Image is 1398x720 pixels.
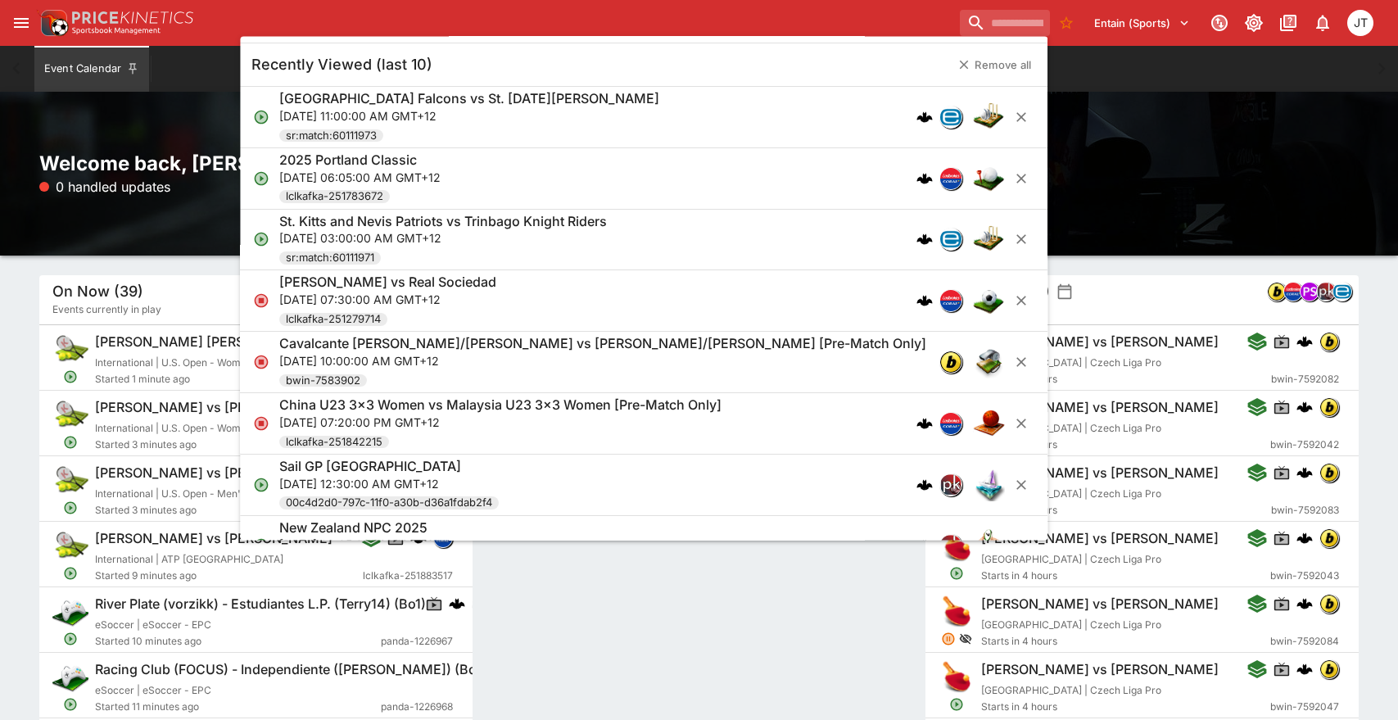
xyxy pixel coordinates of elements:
[95,399,333,416] h6: [PERSON_NAME] vs [PERSON_NAME]
[1084,10,1200,36] button: Select Tenant
[95,618,211,631] span: eSoccer | eSoccer - EPC
[279,90,659,107] h6: [GEOGRAPHIC_DATA] Falcons vs St. [DATE][PERSON_NAME]
[981,422,1161,434] span: [GEOGRAPHIC_DATA] | Czech Liga Pro
[1283,282,1303,301] div: lclkafka
[95,333,501,351] h6: [PERSON_NAME] [PERSON_NAME] vs Tiantsoa [PERSON_NAME]
[72,27,161,34] img: Sportsbook Management
[1320,595,1338,613] img: bwin.png
[1205,8,1234,38] button: Connected to PK
[279,292,496,309] p: [DATE] 07:30:00 AM GMT+12
[972,285,1005,318] img: soccer.png
[279,475,499,492] p: [DATE] 12:30:00 AM GMT+12
[1319,659,1339,679] div: bwin
[916,293,933,310] img: logo-cerberus.svg
[1271,371,1339,387] span: bwin-7592082
[1284,283,1302,301] img: lclkafka.png
[949,52,1042,78] button: Remove all
[279,230,607,247] p: [DATE] 03:00:00 AM GMT+12
[916,170,933,187] img: logo-cerberus.svg
[95,633,381,650] span: Started 10 minutes ago
[63,697,78,712] svg: Open
[1270,568,1339,584] span: bwin-7592043
[95,595,426,613] h6: River Plate (vorzikk) - Estudiantes L.P. (Terry14) (Bo1)
[940,352,961,374] img: bwin.png
[279,107,659,125] p: [DATE] 11:00:00 AM GMT+12
[1270,633,1339,650] span: bwin-7592084
[1296,333,1313,350] div: cerberus
[52,659,88,695] img: esports.png
[1319,528,1339,548] div: bwin
[1319,594,1339,614] div: bwin
[1300,282,1319,301] div: pandascore
[981,464,1219,482] h6: [PERSON_NAME] vs [PERSON_NAME]
[279,128,383,144] span: sr:match:60111973
[1319,463,1339,482] div: bwin
[95,502,363,518] span: Started 3 minutes ago
[95,356,310,369] span: International | U.S. Open - Women's Qualifying
[1320,529,1338,547] img: bwin.png
[279,396,722,414] h6: China U23 3x3 Women vs Malaysia U23 3x3 Women [Pre-Match Only]
[279,373,367,389] span: bwin-7583902
[253,355,269,371] svg: Closed
[1268,283,1286,301] img: bwin.png
[981,487,1161,500] span: [GEOGRAPHIC_DATA] | Czech Liga Pro
[1308,8,1337,38] button: Notifications
[939,229,962,251] div: betradar
[940,168,961,189] img: lclkafka.png
[253,170,269,187] svg: Open
[1056,283,1073,300] button: settings
[981,356,1161,369] span: [GEOGRAPHIC_DATA] | Czech Liga Pro
[916,538,933,555] img: logo-cerberus.svg
[1239,8,1269,38] button: Toggle light/dark mode
[940,474,961,496] img: pricekinetics.png
[52,528,88,564] img: tennis.png
[363,568,453,584] span: lclkafka-251883517
[941,632,956,646] svg: Suspended
[981,553,1161,565] span: [GEOGRAPHIC_DATA] | Czech Liga Pro
[972,346,1005,379] img: other.png
[7,8,36,38] button: open drawer
[63,500,78,515] svg: Open
[939,412,962,435] div: lclkafka
[279,458,461,475] h6: Sail GP [GEOGRAPHIC_DATA]
[949,566,964,581] svg: Open
[52,301,161,318] span: Events currently in play
[981,618,1161,631] span: [GEOGRAPHIC_DATA] | Czech Liga Pro
[1320,333,1338,351] img: bwin.png
[279,189,390,206] span: lclkafka-251783672
[381,699,453,715] span: panda-1226968
[279,496,499,512] span: 00c4d2d0-797c-11f0-a30b-d36a1fdab2f4
[939,351,962,374] div: bwin
[1271,502,1339,518] span: bwin-7592083
[939,167,962,190] div: lclkafka
[1296,595,1313,612] div: cerberus
[1320,660,1338,678] img: bwin.png
[95,371,361,387] span: Started 1 minute ago
[279,352,926,369] p: [DATE] 10:00:00 AM GMT+12
[981,530,1219,547] h6: [PERSON_NAME] vs [PERSON_NAME]
[95,699,381,715] span: Started 11 minutes ago
[472,594,491,614] div: pandascore
[1267,282,1287,301] div: bwin
[253,415,269,432] svg: Closed
[972,101,1005,134] img: cricket.png
[63,632,78,646] svg: Open
[939,473,962,496] div: pricekinetics
[939,528,975,564] img: table_tennis.png
[63,435,78,450] svg: Open
[1296,399,1313,415] div: cerberus
[63,566,78,581] svg: Open
[981,502,1271,518] span: Starts in 4 hours
[1296,530,1313,546] div: cerberus
[95,553,283,565] span: International | ATP [GEOGRAPHIC_DATA]
[1320,398,1338,416] img: bwin.png
[940,291,961,312] img: lclkafka.png
[959,632,972,645] svg: Hidden
[916,232,933,248] img: logo-cerberus.svg
[1296,595,1313,612] img: logo-cerberus.svg
[960,10,1050,36] input: search
[72,11,193,24] img: PriceKinetics
[972,162,1005,195] img: golf.png
[940,536,961,557] img: pricekinetics.png
[916,109,933,125] div: cerberus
